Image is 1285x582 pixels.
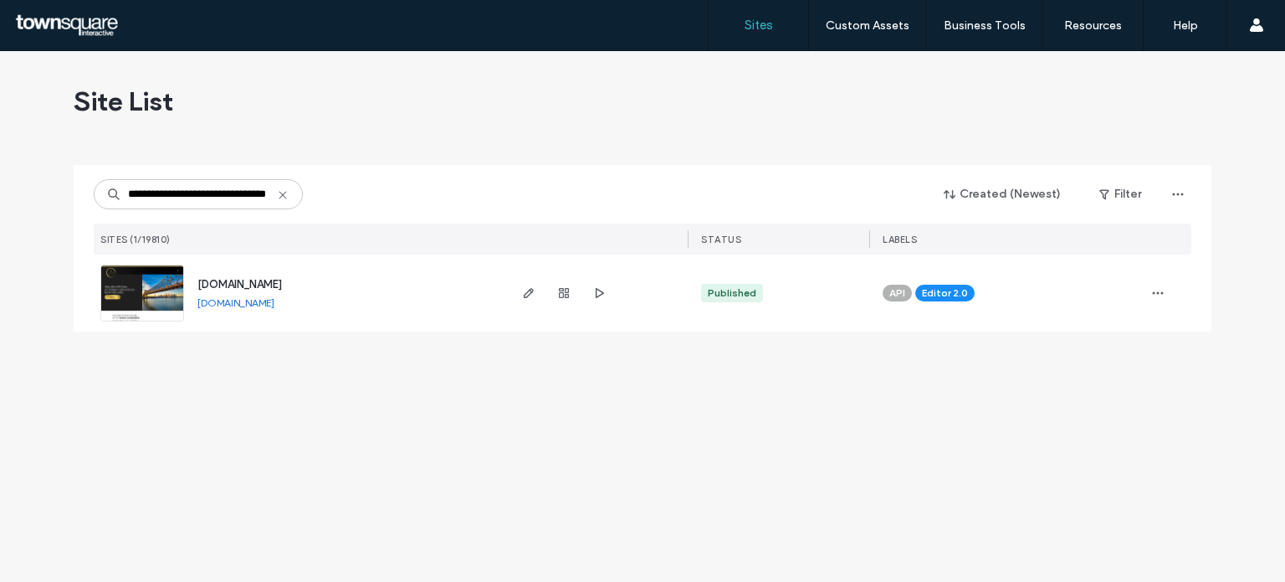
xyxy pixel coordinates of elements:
[701,234,741,245] span: STATUS
[1173,18,1198,33] label: Help
[929,181,1076,208] button: Created (Newest)
[100,234,171,245] span: SITES (1/19810)
[1064,18,1122,33] label: Resources
[197,296,274,309] a: [DOMAIN_NAME]
[1083,181,1158,208] button: Filter
[708,286,756,301] div: Published
[74,85,173,118] span: Site List
[944,18,1026,33] label: Business Tools
[745,18,773,33] label: Sites
[883,234,917,245] span: LABELS
[197,278,282,291] a: [DOMAIN_NAME]
[889,286,905,301] span: API
[826,18,909,33] label: Custom Assets
[922,286,968,301] span: Editor 2.0
[38,12,72,27] span: Help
